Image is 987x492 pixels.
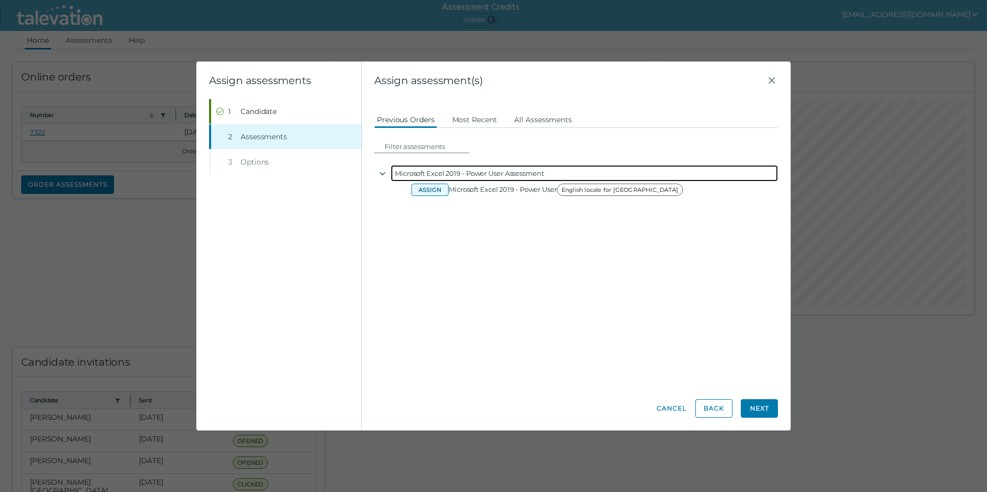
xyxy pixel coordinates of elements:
nav: Wizard steps [209,99,361,174]
button: Next [741,399,778,418]
button: Previous Orders [374,110,437,128]
span: English locale for [GEOGRAPHIC_DATA] [557,184,683,196]
cds-icon: Completed [216,107,224,116]
button: Most Recent [450,110,500,128]
button: Close [766,74,778,87]
button: Completed [211,99,361,124]
span: Assign assessment(s) [374,74,766,87]
span: Microsoft Excel 2019 - Power User [449,185,686,193]
div: 2 [228,132,236,142]
div: 1 [228,106,236,117]
button: 2Assessments [211,124,361,149]
button: Back [695,399,733,418]
span: Assessments [241,132,287,142]
clr-wizard-title: Assign assessments [209,74,311,87]
button: Cancel [656,399,687,418]
div: Microsoft Excel 2019 - Power User Assessment [391,165,778,182]
span: Candidate [241,106,277,117]
button: Assign [411,184,449,196]
button: All Assessments [512,110,575,128]
input: Filter assessments [380,140,469,153]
